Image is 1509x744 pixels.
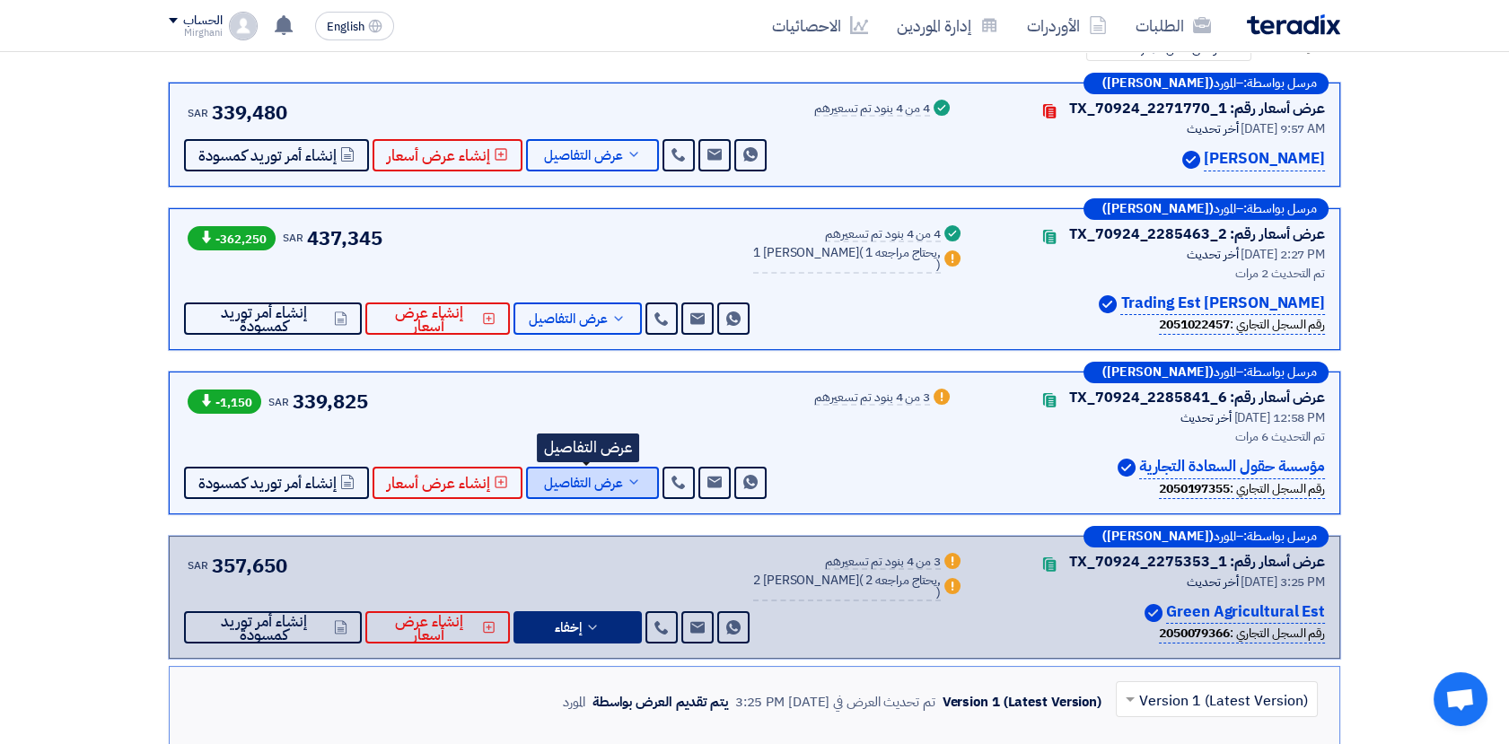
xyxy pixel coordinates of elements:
span: English [327,21,364,33]
button: إنشاء عرض أسعار [373,467,522,499]
div: Version 1 (Latest Version) [943,692,1101,713]
button: إنشاء عرض أسعار [365,611,510,643]
b: ([PERSON_NAME]) [1102,530,1214,543]
span: ( [859,571,864,590]
button: عرض التفاصيل [513,302,642,335]
p: Green Agricultural Est [1166,600,1325,625]
span: إخفاء [555,621,582,635]
div: – [1083,73,1329,94]
span: المورد [1214,530,1236,543]
span: -1,150 [188,390,261,414]
div: رقم السجل التجاري : [1159,479,1325,499]
span: مرسل بواسطة: [1243,203,1317,215]
span: 437,345 [307,223,382,253]
span: [DATE] 3:25 PM [1241,573,1325,591]
span: عرض التفاصيل [529,312,608,326]
span: SAR [188,557,208,573]
b: ([PERSON_NAME]) [1102,203,1214,215]
div: Open chat [1434,672,1487,726]
div: رقم السجل التجاري : [1159,624,1325,643]
button: إخفاء [513,611,642,643]
span: أخر تحديث [1187,245,1238,264]
button: English [315,12,394,40]
img: Verified Account [1182,151,1200,169]
p: [PERSON_NAME] [1204,147,1325,171]
span: أخر تحديث [1180,408,1231,427]
button: عرض التفاصيل [526,139,659,171]
p: مؤسسة حقول السعادة التجارية [1139,455,1325,479]
span: عرض التفاصيل [544,477,623,490]
img: Verified Account [1099,295,1117,313]
a: الاحصائيات [758,4,882,47]
div: يتم تقديم العرض بواسطة [592,692,728,713]
div: 3 من 4 بنود تم تسعيرهم [814,391,930,406]
button: إنشاء أمر توريد كمسودة [184,611,362,643]
span: ) [936,256,941,275]
div: تم تحديث العرض في [DATE] 3:25 PM [735,692,935,713]
span: ) [936,583,941,602]
span: عرض التفاصيل [544,149,623,162]
img: Verified Account [1118,459,1136,477]
b: 2051022457 [1159,315,1230,334]
b: ([PERSON_NAME]) [1102,77,1214,90]
span: المورد [1214,203,1236,215]
img: profile_test.png [229,12,258,40]
button: إنشاء عرض أسعار [365,302,510,335]
div: رقم السجل التجاري : [1159,315,1325,335]
span: إنشاء أمر توريد كمسودة [198,149,337,162]
span: إنشاء أمر توريد كمسودة [198,306,330,333]
button: إنشاء أمر توريد كمسودة [184,302,362,335]
div: 4 من 4 بنود تم تسعيرهم [814,102,930,117]
a: الأوردرات [1013,4,1121,47]
div: – [1083,362,1329,383]
span: SAR [283,230,303,246]
div: المورد [563,692,585,713]
div: عرض أسعار رقم: TX_70924_2275353_1 [1069,551,1325,573]
span: SAR [268,394,289,410]
span: 2 يحتاج مراجعه, [865,571,941,590]
a: الطلبات [1121,4,1225,47]
span: المورد [1214,366,1236,379]
img: Teradix logo [1247,14,1340,35]
button: إنشاء أمر توريد كمسودة [184,467,369,499]
a: إدارة الموردين [882,4,1013,47]
div: – [1083,198,1329,220]
span: المورد [1214,77,1236,90]
span: 339,480 [212,98,287,127]
b: 2050197355 [1159,479,1230,498]
span: أخر تحديث [1187,119,1238,138]
div: عرض التفاصيل [537,433,639,462]
img: Verified Account [1145,604,1162,622]
div: 2 [PERSON_NAME] [753,574,941,601]
div: 1 [PERSON_NAME] [753,247,941,274]
span: إنشاء عرض أسعار [387,477,490,490]
span: مرسل بواسطة: [1243,530,1317,543]
span: [DATE] 2:27 PM [1241,245,1325,264]
button: إنشاء أمر توريد كمسودة [184,139,369,171]
span: مرسل بواسطة: [1243,77,1317,90]
div: الحساب [183,13,222,29]
span: إنشاء عرض أسعار [380,306,478,333]
div: عرض أسعار رقم: TX_70924_2271770_1 [1069,98,1325,119]
span: -362,250 [188,226,276,250]
span: 1 يحتاج مراجعه, [865,243,941,262]
div: – [1083,526,1329,547]
span: أخر تحديث [1187,573,1238,591]
b: ([PERSON_NAME]) [1102,366,1214,379]
span: إنشاء أمر توريد كمسودة [198,615,330,642]
button: عرض التفاصيل [526,467,659,499]
span: [DATE] 9:57 AM [1241,119,1325,138]
span: 339,825 [293,387,368,416]
b: 2050079366 [1159,624,1230,643]
span: مرسل بواسطة: [1243,366,1317,379]
div: Mirghani [169,28,222,38]
div: تم التحديث 6 مرات [975,427,1325,446]
span: 357,650 [212,551,287,581]
div: عرض أسعار رقم: TX_70924_2285463_2 [1069,223,1325,245]
span: ( [859,243,864,262]
div: تم التحديث 2 مرات [986,264,1325,283]
span: إنشاء عرض أسعار [387,149,490,162]
span: إنشاء عرض أسعار [380,615,478,642]
div: 3 من 4 بنود تم تسعيرهم [825,556,941,570]
span: [DATE] 12:58 PM [1233,408,1325,427]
